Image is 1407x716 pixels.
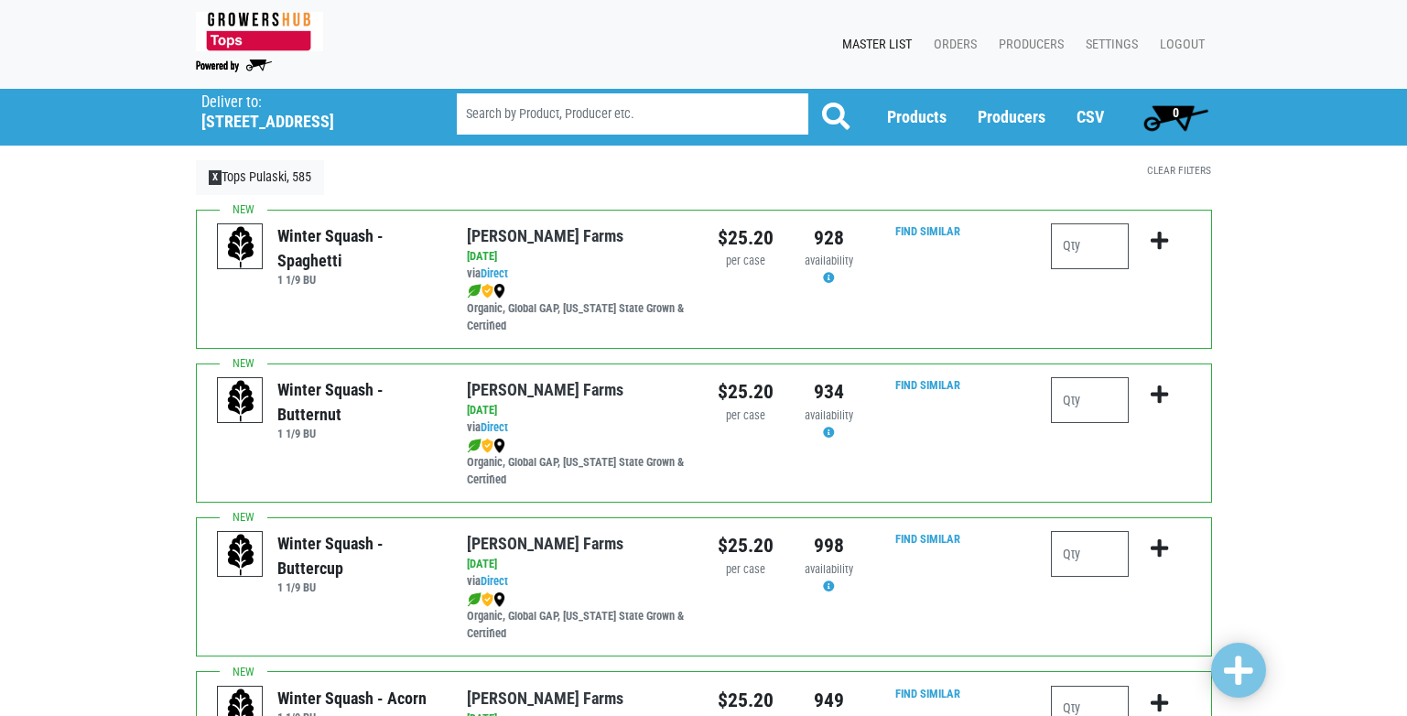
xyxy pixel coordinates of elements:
[277,580,439,594] h6: 1 1/9 BU
[218,378,264,424] img: placeholder-variety-43d6402dacf2d531de610a020419775a.svg
[467,419,689,437] div: via
[277,531,439,580] div: Winter Squash - Buttercup
[467,402,689,419] div: [DATE]
[895,378,960,392] a: Find Similar
[718,253,774,270] div: per case
[895,687,960,700] a: Find Similar
[201,89,424,132] span: Tops Pulaski, 585 (3830 Rome Rd, Richland, NY 13142, USA)
[1071,27,1145,62] a: Settings
[1147,164,1211,177] a: Clear Filters
[481,266,508,280] a: Direct
[467,556,689,573] div: [DATE]
[1051,377,1129,423] input: Qty
[718,407,774,425] div: per case
[1135,99,1217,136] a: 0
[1173,105,1179,120] span: 0
[895,224,960,238] a: Find Similar
[805,562,853,576] span: availability
[467,592,482,607] img: leaf-e5c59151409436ccce96b2ca1b28e03c.png
[196,12,323,51] img: 279edf242af8f9d49a69d9d2afa010fb.png
[277,377,439,427] div: Winter Squash - Butternut
[801,686,857,715] div: 949
[805,408,853,422] span: availability
[218,532,264,578] img: placeholder-variety-43d6402dacf2d531de610a020419775a.svg
[801,377,857,407] div: 934
[984,27,1071,62] a: Producers
[493,592,505,607] img: map_marker-0e94453035b3232a4d21701695807de9.png
[277,686,427,711] div: Winter Squash - Acorn
[201,93,410,112] p: Deliver to:
[1051,223,1129,269] input: Qty
[482,284,493,298] img: safety-e55c860ca8c00a9c171001a62a92dabd.png
[467,380,623,399] a: [PERSON_NAME] Farms
[482,439,493,453] img: safety-e55c860ca8c00a9c171001a62a92dabd.png
[718,531,774,560] div: $25.20
[196,160,325,195] a: XTops Pulaski, 585
[887,107,947,126] a: Products
[493,439,505,453] img: map_marker-0e94453035b3232a4d21701695807de9.png
[218,224,264,270] img: placeholder-variety-43d6402dacf2d531de610a020419775a.svg
[919,27,984,62] a: Orders
[467,437,689,489] div: Organic, Global GAP, [US_STATE] State Grown & Certified
[467,226,623,245] a: [PERSON_NAME] Farms
[196,60,272,72] img: Powered by Big Wheelbarrow
[895,532,960,546] a: Find Similar
[277,273,439,287] h6: 1 1/9 BU
[482,592,493,607] img: safety-e55c860ca8c00a9c171001a62a92dabd.png
[467,439,482,453] img: leaf-e5c59151409436ccce96b2ca1b28e03c.png
[277,223,439,273] div: Winter Squash - Spaghetti
[467,248,689,266] div: [DATE]
[718,377,774,407] div: $25.20
[1051,531,1129,577] input: Qty
[801,223,857,253] div: 928
[467,573,689,591] div: via
[1077,107,1104,126] a: CSV
[457,93,808,135] input: Search by Product, Producer etc.
[481,420,508,434] a: Direct
[467,591,689,643] div: Organic, Global GAP, [US_STATE] State Grown & Certified
[481,574,508,588] a: Direct
[467,266,689,283] div: via
[277,427,439,440] h6: 1 1/9 BU
[718,561,774,579] div: per case
[718,223,774,253] div: $25.20
[1145,27,1212,62] a: Logout
[467,534,623,553] a: [PERSON_NAME] Farms
[467,284,482,298] img: leaf-e5c59151409436ccce96b2ca1b28e03c.png
[805,254,853,267] span: availability
[801,531,857,560] div: 998
[718,686,774,715] div: $25.20
[828,27,919,62] a: Master List
[467,283,689,335] div: Organic, Global GAP, [US_STATE] State Grown & Certified
[978,107,1045,126] a: Producers
[493,284,505,298] img: map_marker-0e94453035b3232a4d21701695807de9.png
[201,112,410,132] h5: [STREET_ADDRESS]
[209,170,222,185] span: X
[467,689,623,708] a: [PERSON_NAME] Farms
